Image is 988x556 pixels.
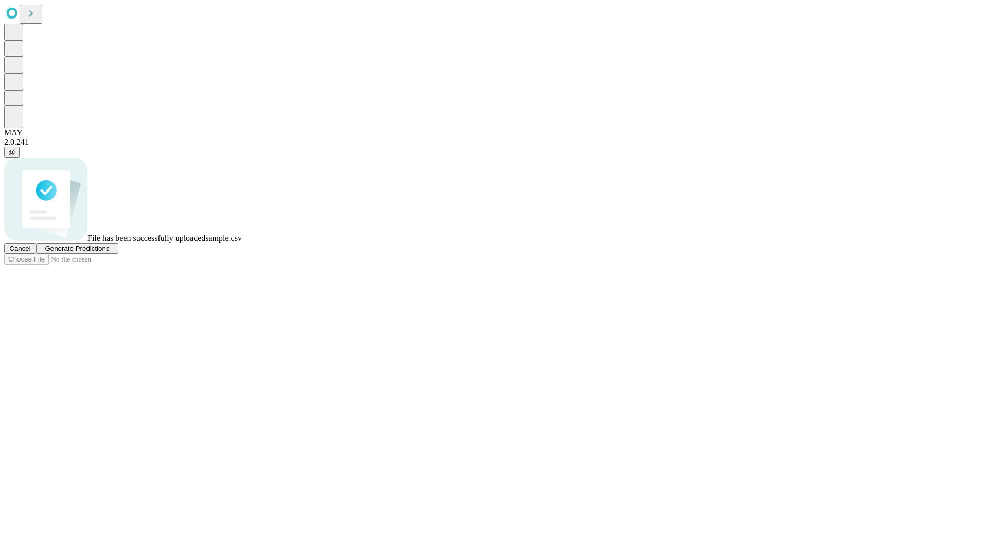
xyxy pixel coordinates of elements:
div: MAY [4,128,984,137]
span: Generate Predictions [45,245,109,252]
button: Generate Predictions [36,243,118,254]
span: File has been successfully uploaded [87,234,205,242]
span: Cancel [9,245,31,252]
span: @ [8,148,15,156]
button: Cancel [4,243,36,254]
div: 2.0.241 [4,137,984,147]
button: @ [4,147,20,158]
span: sample.csv [205,234,242,242]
